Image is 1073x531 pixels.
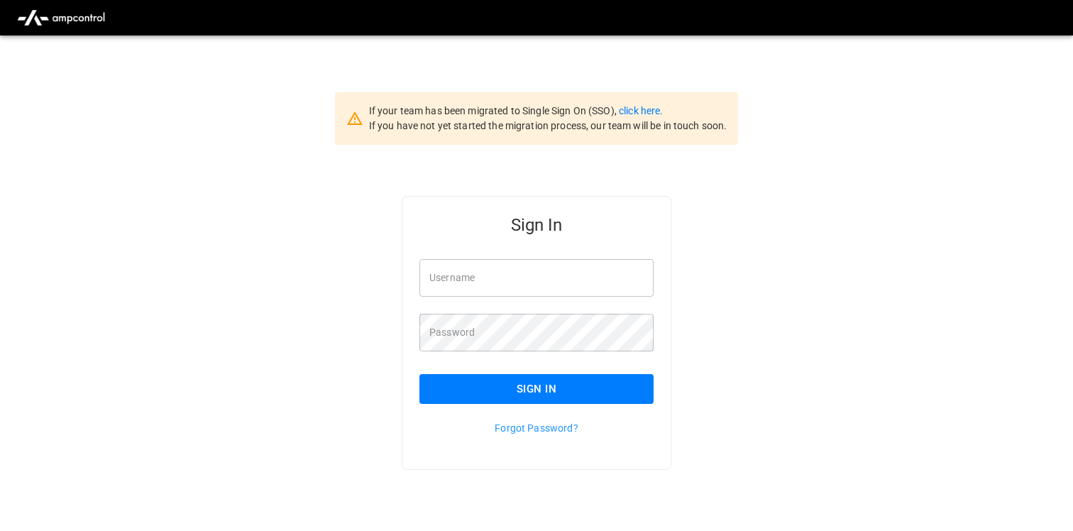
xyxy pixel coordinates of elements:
[419,421,654,435] p: Forgot Password?
[619,105,663,116] a: click here.
[369,105,619,116] span: If your team has been migrated to Single Sign On (SSO),
[11,4,111,31] img: ampcontrol.io logo
[369,120,727,131] span: If you have not yet started the migration process, our team will be in touch soon.
[419,374,654,404] button: Sign In
[419,214,654,236] h5: Sign In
